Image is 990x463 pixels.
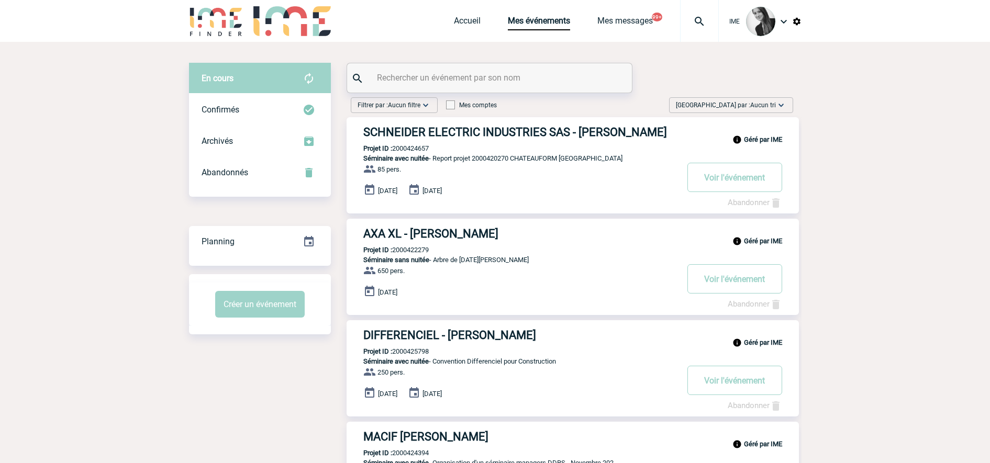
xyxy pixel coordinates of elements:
b: Projet ID : [363,246,392,254]
p: - Report projet 2000420270 CHATEAUFORM [GEOGRAPHIC_DATA] [347,154,677,162]
span: Séminaire avec nuitée [363,154,429,162]
button: Voir l'événement [687,163,782,192]
img: 101050-0.jpg [746,7,775,36]
button: Créer un événement [215,291,305,318]
a: Mes messages [597,16,653,30]
img: info_black_24dp.svg [732,439,742,449]
span: Archivés [202,136,233,146]
span: Aucun tri [750,101,776,109]
b: Projet ID : [363,347,392,355]
span: En cours [202,73,233,83]
p: - Arbre de [DATE][PERSON_NAME] [347,256,677,264]
h3: SCHNEIDER ELECTRIC INDUSTRIES SAS - [PERSON_NAME] [363,126,677,139]
span: IME [729,18,740,25]
b: Géré par IME [744,237,782,245]
div: Retrouvez ici tous vos événements organisés par date et état d'avancement [189,226,331,257]
span: Séminaire avec nuitée [363,357,429,365]
span: [DATE] [378,288,397,296]
a: Accueil [454,16,481,30]
span: Aucun filtre [388,101,420,109]
p: 2000422279 [347,246,429,254]
span: Confirmés [202,105,239,115]
p: - Convention Differenciel pour Construction [347,357,677,365]
div: Retrouvez ici tous vos évènements avant confirmation [189,63,331,94]
span: [GEOGRAPHIC_DATA] par : [676,100,776,110]
a: DIFFERENCIEL - [PERSON_NAME] [347,329,799,342]
button: Voir l'événement [687,366,782,395]
a: Abandonner [728,198,782,207]
span: 650 pers. [377,267,405,275]
a: Planning [189,225,331,256]
span: [DATE] [422,187,442,195]
b: Projet ID : [363,144,392,152]
h3: DIFFERENCIEL - [PERSON_NAME] [363,329,677,342]
span: Filtrer par : [358,100,420,110]
p: 2000424657 [347,144,429,152]
div: Retrouvez ici tous les événements que vous avez décidé d'archiver [189,126,331,157]
img: info_black_24dp.svg [732,135,742,144]
a: Abandonner [728,299,782,309]
b: Géré par IME [744,338,782,346]
label: Mes comptes [446,101,497,109]
img: IME-Finder [189,6,243,36]
span: [DATE] [378,390,397,398]
h3: MACIF [PERSON_NAME] [363,430,677,443]
a: MACIF [PERSON_NAME] [347,430,799,443]
span: Séminaire sans nuitée [363,256,429,264]
a: Mes événements [508,16,570,30]
p: 2000424394 [347,449,429,457]
span: [DATE] [378,187,397,195]
div: Retrouvez ici tous vos événements annulés [189,157,331,188]
h3: AXA XL - [PERSON_NAME] [363,227,677,240]
input: Rechercher un événement par son nom [374,70,607,85]
p: 2000425798 [347,347,429,355]
span: [DATE] [422,390,442,398]
img: baseline_expand_more_white_24dp-b.png [776,100,786,110]
img: info_black_24dp.svg [732,236,742,246]
b: Projet ID : [363,449,392,457]
b: Géré par IME [744,440,782,448]
img: info_black_24dp.svg [732,338,742,347]
a: SCHNEIDER ELECTRIC INDUSTRIES SAS - [PERSON_NAME] [347,126,799,139]
span: Planning [202,236,235,246]
span: 250 pers. [377,368,405,376]
img: baseline_expand_more_white_24dp-b.png [420,100,431,110]
span: Abandonnés [202,167,248,177]
span: 85 pers. [377,165,401,173]
button: Voir l'événement [687,264,782,293]
a: AXA XL - [PERSON_NAME] [347,227,799,240]
button: 99+ [652,13,662,21]
b: Géré par IME [744,135,782,143]
a: Abandonner [728,401,782,410]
